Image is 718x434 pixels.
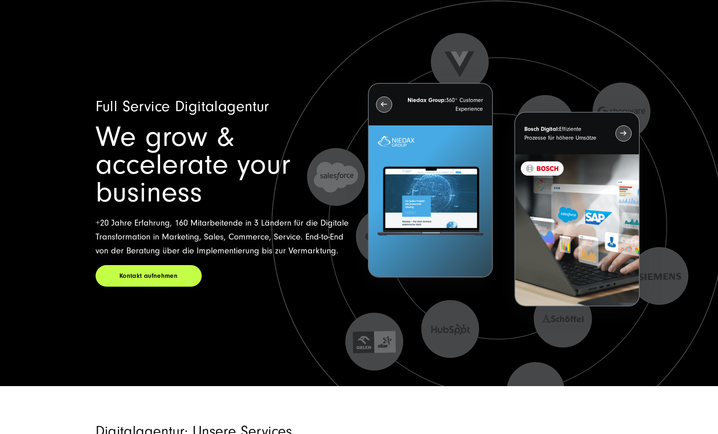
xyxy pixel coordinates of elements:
[96,98,269,115] span: Full Service Digitalagentur
[369,125,492,277] img: Letztes Projekt von Niedax. Ein Laptop auf dem die Niedax Website geöffnet ist, auf blauem Hinter...
[96,216,350,258] p: +20 Jahre Erfahrung, 160 Mitarbeitende in 3 Ländern für die Digitale Transformation in Marketing,...
[96,123,350,207] h1: We grow & accelerate your business
[408,97,446,103] strong: Niedax Group:
[405,96,483,113] p: 360° Customer Experience
[96,265,202,287] a: Kontakt aufnehmen
[514,112,639,307] button: Bosch Digital:Effiziente Prozesse für höhere Umsätze BOSCH - Kundeprojekt - Digital Transformatio...
[524,125,602,142] p: Effiziente Prozesse für höhere Umsätze
[368,83,493,278] button: Niedax Group:360° Customer Experience Letztes Projekt von Niedax. Ein Laptop auf dem die Niedax W...
[524,126,559,132] strong: Bosch Digital:
[515,154,639,306] img: BOSCH - Kundeprojekt - Digital Transformation Agentur SUNZINET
